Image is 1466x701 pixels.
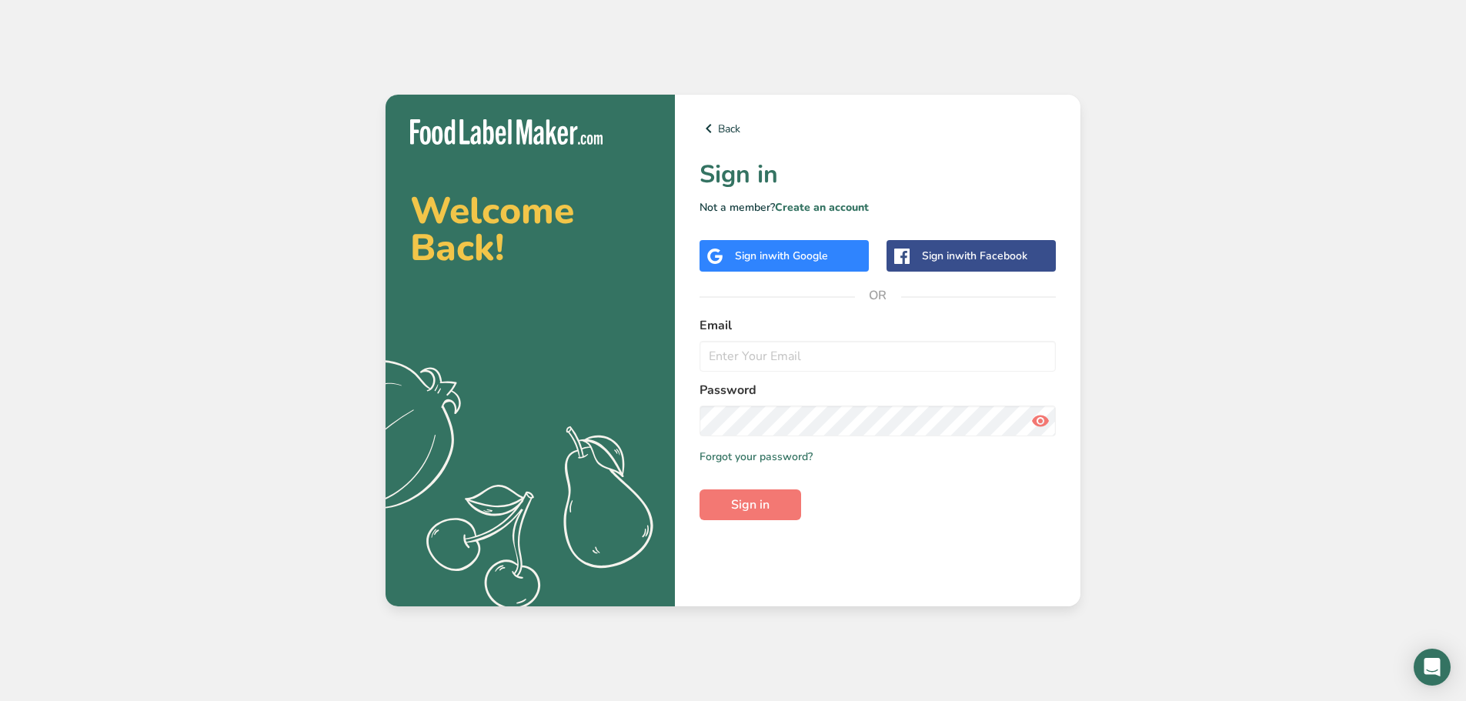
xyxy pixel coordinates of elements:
[731,496,770,514] span: Sign in
[775,200,869,215] a: Create an account
[700,119,1056,138] a: Back
[410,119,603,145] img: Food Label Maker
[700,199,1056,215] p: Not a member?
[1414,649,1451,686] div: Open Intercom Messenger
[700,341,1056,372] input: Enter Your Email
[700,449,813,465] a: Forgot your password?
[700,489,801,520] button: Sign in
[410,192,650,266] h2: Welcome Back!
[922,248,1027,264] div: Sign in
[735,248,828,264] div: Sign in
[700,381,1056,399] label: Password
[768,249,828,263] span: with Google
[955,249,1027,263] span: with Facebook
[700,316,1056,335] label: Email
[700,156,1056,193] h1: Sign in
[855,272,901,319] span: OR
